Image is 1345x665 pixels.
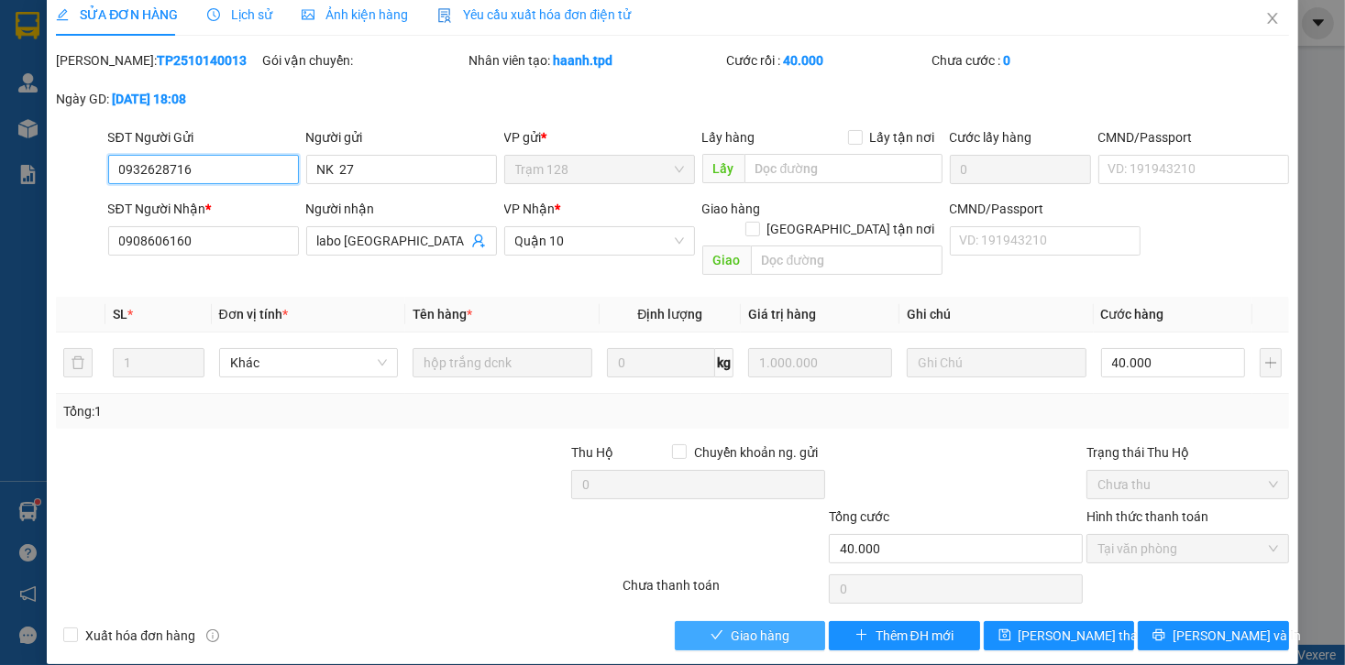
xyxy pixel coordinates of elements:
[306,127,497,147] div: Người gửi
[1086,442,1289,463] div: Trạng thái Thu Hộ
[504,202,556,216] span: VP Nhận
[108,199,299,219] div: SĐT Người Nhận
[553,53,612,68] b: haanh.tpd
[1138,621,1289,650] button: printer[PERSON_NAME] và In
[515,227,684,255] span: Quận 10
[748,348,892,377] input: 0
[207,8,220,21] span: clock-circle
[302,8,314,21] span: picture
[113,307,127,322] span: SL
[751,245,943,275] input: Dọc đường
[702,130,755,145] span: Lấy hàng
[108,127,299,147] div: SĐT Người Gửi
[63,401,520,421] div: Tổng: 1
[16,17,44,37] span: Gửi:
[206,629,219,642] span: info-circle
[950,130,1032,145] label: Cước lấy hàng
[1173,626,1301,646] span: [PERSON_NAME] và In
[1003,53,1010,68] b: 0
[1265,11,1280,26] span: close
[731,626,789,646] span: Giao hàng
[829,509,889,524] span: Tổng cước
[112,92,186,106] b: [DATE] 18:08
[160,60,275,104] div: tuyết -GỌI GẤP
[16,16,148,38] div: Quận 10
[950,155,1091,184] input: Cước lấy hàng
[469,50,722,71] div: Nhân viên tạo:
[621,575,827,607] div: Chưa thanh toán
[262,50,465,71] div: Gói vận chuyển:
[56,50,259,71] div: [PERSON_NAME]:
[207,7,272,22] span: Lịch sử
[219,307,288,322] span: Đơn vị tính
[471,234,486,248] span: user-add
[702,202,761,216] span: Giao hàng
[744,154,943,183] input: Dọc đường
[637,307,702,322] span: Định lượng
[760,219,943,239] span: [GEOGRAPHIC_DATA] tận nơi
[950,199,1141,219] div: CMND/Passport
[78,626,203,646] span: Xuất hóa đơn hàng
[56,89,259,109] div: Ngày GD:
[1097,535,1278,562] span: Tại văn phòng
[863,127,943,147] span: Lấy tận nơi
[907,348,1086,377] input: Ghi Chú
[726,50,929,71] div: Cước rồi :
[711,628,723,643] span: check
[230,349,388,376] span: Khác
[1098,127,1289,147] div: CMND/Passport
[1101,307,1164,322] span: Cước hàng
[855,628,868,643] span: plus
[504,127,695,147] div: VP gửi
[515,156,684,183] span: Trạm 128
[413,307,472,322] span: Tên hàng
[1260,348,1282,377] button: plus
[876,626,954,646] span: Thêm ĐH mới
[1019,626,1165,646] span: [PERSON_NAME] thay đổi
[1097,471,1278,498] span: Chưa thu
[63,348,93,377] button: delete
[413,348,592,377] input: VD: Bàn, Ghế
[56,7,178,22] span: SỬA ĐƠN HÀNG
[783,53,823,68] b: 40.000
[998,628,1011,643] span: save
[160,17,204,37] span: Nhận:
[675,621,826,650] button: checkGiao hàng
[160,16,275,60] div: Trạm 114
[687,442,825,463] span: Chuyển khoản ng. gửi
[157,53,247,68] b: TP2510140013
[437,8,452,23] img: icon
[748,307,816,322] span: Giá trị hàng
[302,7,408,22] span: Ảnh kiện hàng
[984,621,1135,650] button: save[PERSON_NAME] thay đổi
[1086,509,1208,524] label: Hình thức thanh toán
[306,199,497,219] div: Người nhận
[829,621,980,650] button: plusThêm ĐH mới
[702,154,744,183] span: Lấy
[899,297,1094,332] th: Ghi chú
[932,50,1134,71] div: Chưa cước :
[437,7,631,22] span: Yêu cầu xuất hóa đơn điện tử
[715,348,733,377] span: kg
[571,445,613,460] span: Thu Hộ
[702,245,751,275] span: Giao
[56,8,69,21] span: edit
[16,38,148,60] div: diễm chi
[1152,628,1165,643] span: printer
[16,85,148,107] div: 083206003042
